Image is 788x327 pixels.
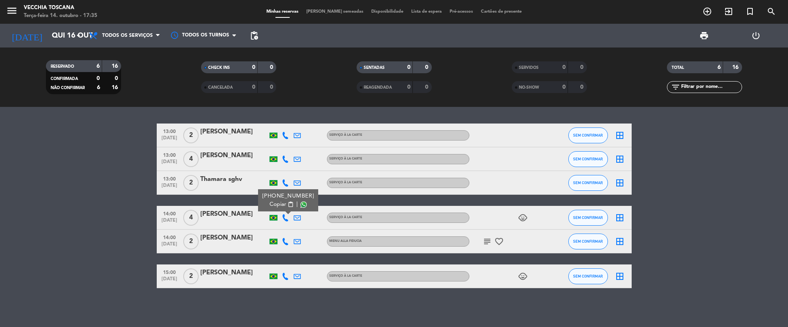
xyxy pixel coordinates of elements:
[477,10,526,14] span: Cartões de presente
[562,84,566,90] strong: 0
[615,131,625,140] i: border_all
[270,84,275,90] strong: 0
[568,210,608,226] button: SEM CONFIRMAR
[159,135,179,144] span: [DATE]
[615,178,625,188] i: border_all
[200,174,268,184] div: Thamara sghv
[270,200,286,209] span: Copiar
[183,234,199,249] span: 2
[407,65,410,70] strong: 0
[183,175,199,191] span: 2
[183,268,199,284] span: 2
[329,133,362,137] span: Serviço à la carte
[425,65,430,70] strong: 0
[159,276,179,285] span: [DATE]
[51,65,74,68] span: RESERVADO
[367,10,407,14] span: Disponibilidade
[671,82,680,92] i: filter_list
[573,133,603,137] span: SEM CONFIRMAR
[519,66,539,70] span: SERVIDOS
[518,272,528,281] i: child_care
[568,268,608,284] button: SEM CONFIRMAR
[730,24,782,48] div: LOG OUT
[580,65,585,70] strong: 0
[615,213,625,222] i: border_all
[573,239,603,243] span: SEM CONFIRMAR
[329,157,362,160] span: Serviço à la carte
[672,66,684,70] span: TOTAL
[573,274,603,278] span: SEM CONFIRMAR
[615,272,625,281] i: border_all
[159,267,179,276] span: 15:00
[573,157,603,161] span: SEM CONFIRMAR
[615,154,625,164] i: border_all
[425,84,430,90] strong: 0
[519,86,539,89] span: NO-SHOW
[6,27,48,44] i: [DATE]
[24,4,97,12] div: Vecchia Toscana
[302,10,367,14] span: [PERSON_NAME] semeadas
[112,85,120,90] strong: 16
[732,65,740,70] strong: 16
[200,150,268,161] div: [PERSON_NAME]
[249,31,259,40] span: pending_actions
[74,31,83,40] i: arrow_drop_down
[573,215,603,220] span: SEM CONFIRMAR
[97,63,100,69] strong: 6
[270,200,294,209] button: Copiarcontent_paste
[159,159,179,168] span: [DATE]
[200,209,268,219] div: [PERSON_NAME]
[680,83,742,91] input: Filtrar por nome...
[494,237,504,246] i: favorite_border
[262,10,302,14] span: Minhas reservas
[364,86,392,89] span: REAGENDADA
[51,86,85,90] span: NÃO CONFIRMAR
[615,237,625,246] i: border_all
[115,76,120,81] strong: 0
[703,7,712,16] i: add_circle_outline
[568,151,608,167] button: SEM CONFIRMAR
[562,65,566,70] strong: 0
[518,213,528,222] i: child_care
[718,65,721,70] strong: 6
[183,151,199,167] span: 4
[573,181,603,185] span: SEM CONFIRMAR
[329,240,362,243] span: Menu alla Fiducia
[159,174,179,183] span: 13:00
[200,127,268,137] div: [PERSON_NAME]
[159,150,179,159] span: 13:00
[24,12,97,20] div: Terça-feira 14. outubro - 17:35
[208,86,233,89] span: CANCELADA
[6,5,18,19] button: menu
[296,200,298,209] span: |
[159,183,179,192] span: [DATE]
[159,218,179,227] span: [DATE]
[262,192,314,200] div: [PHONE_NUMBER]
[51,77,78,81] span: CONFIRMADA
[568,234,608,249] button: SEM CONFIRMAR
[183,210,199,226] span: 4
[568,127,608,143] button: SEM CONFIRMAR
[699,31,709,40] span: print
[159,232,179,241] span: 14:00
[97,76,100,81] strong: 0
[200,233,268,243] div: [PERSON_NAME]
[252,84,255,90] strong: 0
[287,202,293,207] span: content_paste
[270,65,275,70] strong: 0
[482,237,492,246] i: subject
[724,7,733,16] i: exit_to_app
[329,274,362,278] span: Serviço à la carte
[183,127,199,143] span: 2
[568,175,608,191] button: SEM CONFIRMAR
[208,66,230,70] span: CHECK INS
[407,10,446,14] span: Lista de espera
[329,181,362,184] span: Serviço à la carte
[364,66,385,70] span: SENTADAS
[159,241,179,251] span: [DATE]
[407,84,410,90] strong: 0
[159,209,179,218] span: 14:00
[580,84,585,90] strong: 0
[159,126,179,135] span: 13:00
[102,33,153,38] span: Todos os serviços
